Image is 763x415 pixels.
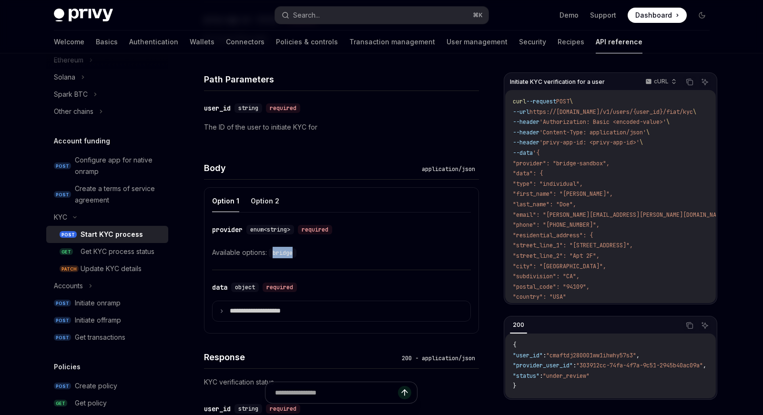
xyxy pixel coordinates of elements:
div: Initiate offramp [75,314,121,326]
button: Send message [398,386,411,399]
div: Create a terms of service agreement [75,183,163,206]
button: Copy the contents from the code block [683,319,696,332]
span: https://[DOMAIN_NAME]/v1/users/{user_id}/fiat/kyc [529,108,693,116]
div: Configure app for native onramp [75,154,163,177]
a: User management [447,30,508,53]
div: Create policy [75,380,117,392]
span: "303912cc-74fa-4f7a-9c51-2945b40ac09a" [576,362,703,369]
span: "phone": "[PHONE_NUMBER]", [513,221,600,229]
div: required [298,225,332,234]
span: Dashboard [635,10,672,20]
span: "last_name": "Doe", [513,201,576,208]
div: Update KYC details [81,263,142,274]
a: POSTConfigure app for native onramp [46,152,168,180]
span: \ [646,129,650,136]
a: Security [519,30,546,53]
button: Ask AI [699,319,711,332]
span: , [636,352,640,359]
span: "city": "[GEOGRAPHIC_DATA]", [513,263,606,270]
span: : [543,352,546,359]
span: POST [54,383,71,390]
span: \ [666,118,670,126]
a: Basics [96,30,118,53]
a: API reference [596,30,642,53]
a: GETGet policy [46,395,168,412]
button: Option 2 [251,190,279,212]
div: Other chains [54,106,93,117]
span: POST [54,191,71,198]
span: "postal_code": "94109", [513,283,590,291]
span: curl [513,98,526,105]
span: "country": "USA" [513,293,566,301]
span: \ [693,108,696,116]
button: Option 1 [212,190,239,212]
span: "first_name": "[PERSON_NAME]", [513,190,613,198]
div: required [263,283,297,292]
span: "type": "individual", [513,180,583,188]
span: 'privy-app-id: <privy-app-id>' [539,139,640,146]
button: cURL [640,74,681,90]
span: --url [513,108,529,116]
div: Get policy [75,397,107,409]
span: enum<string> [250,226,290,233]
span: "data": { [513,170,543,177]
div: Get transactions [75,332,125,343]
span: } [513,382,516,390]
a: POSTGet transactions [46,329,168,346]
div: Get KYC process status [81,246,154,257]
span: POST [54,334,71,341]
button: Copy the contents from the code block [683,76,696,88]
span: "status" [513,372,539,380]
button: Ask AI [699,76,711,88]
span: --header [513,129,539,136]
span: POST [60,231,77,238]
span: \ [640,139,643,146]
span: object [235,283,255,291]
span: --header [513,139,539,146]
span: : [539,372,543,380]
span: 'Content-Type: application/json' [539,129,646,136]
span: , [703,362,706,369]
a: POSTCreate a terms of service agreement [46,180,168,209]
div: KYC [54,212,67,223]
a: Authentication [129,30,178,53]
h4: Body [204,162,418,174]
a: Recipes [558,30,584,53]
a: Demo [560,10,579,20]
div: user_id [204,103,231,113]
span: : [573,362,576,369]
div: application/json [418,164,479,174]
span: "provider": "bridge-sandbox", [513,160,610,167]
p: cURL [654,78,669,85]
span: "provider_user_id" [513,362,573,369]
a: Transaction management [349,30,435,53]
a: POSTInitiate onramp [46,294,168,312]
a: Dashboard [628,8,687,23]
span: POST [54,317,71,324]
span: string [238,104,258,112]
a: GETGet KYC process status [46,243,168,260]
p: KYC verification status [204,376,479,388]
span: POST [54,300,71,307]
span: \ [570,98,573,105]
div: Solana [54,71,75,83]
h5: Policies [54,361,81,373]
p: The ID of the user to initiate KYC for [204,121,479,133]
span: PATCH [60,265,79,273]
div: Start KYC process [81,229,143,240]
a: POSTStart KYC process [46,226,168,243]
span: ⌘ K [473,11,483,19]
a: POSTInitiate offramp [46,312,168,329]
h4: Path Parameters [204,73,479,86]
span: "street_line_2": "Apt 2F", [513,252,600,260]
div: Search... [293,10,320,21]
a: Wallets [190,30,214,53]
div: 200 [510,319,527,331]
span: "under_review" [543,372,590,380]
span: Initiate KYC verification for a user [510,78,605,86]
h5: Account funding [54,135,110,147]
span: 'Authorization: Basic <encoded-value>' [539,118,666,126]
a: Support [590,10,616,20]
h4: Response [204,351,398,364]
span: "residential_address": { [513,232,593,239]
